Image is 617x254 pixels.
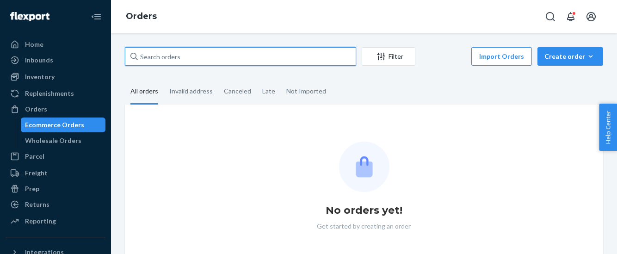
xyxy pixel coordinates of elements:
button: Import Orders [471,47,532,66]
div: Inbounds [25,56,53,65]
h1: No orders yet! [326,203,402,218]
div: Canceled [224,79,251,103]
a: Wholesale Orders [21,133,106,148]
div: Create order [544,52,596,61]
a: Freight [6,166,105,180]
div: Wholesale Orders [25,136,82,145]
a: Home [6,37,105,52]
a: Ecommerce Orders [21,118,106,132]
a: Orders [6,102,105,117]
img: Empty list [339,142,389,192]
div: Not Imported [286,79,326,103]
button: Help Center [599,104,617,151]
div: Filter [362,52,415,61]
div: Reporting [25,217,56,226]
img: Flexport logo [10,12,49,21]
button: Open Search Box [541,7,560,26]
a: Inventory [6,69,105,84]
a: Inbounds [6,53,105,68]
div: Replenishments [25,89,74,98]
a: Returns [6,197,105,212]
div: Invalid address [169,79,213,103]
button: Open account menu [582,7,600,26]
div: All orders [130,79,158,105]
a: Prep [6,181,105,196]
div: Late [262,79,275,103]
div: Inventory [25,72,55,81]
a: Reporting [6,214,105,229]
button: Close Navigation [87,7,105,26]
div: Prep [25,184,39,193]
input: Search orders [125,47,356,66]
div: Orders [25,105,47,114]
a: Replenishments [6,86,105,101]
div: Home [25,40,43,49]
button: Create order [537,47,603,66]
a: Parcel [6,149,105,164]
button: Filter [362,47,415,66]
ol: breadcrumbs [118,3,164,30]
div: Parcel [25,152,44,161]
div: Returns [25,200,49,209]
div: Ecommerce Orders [25,120,85,130]
p: Get started by creating an order [317,222,411,231]
a: Orders [126,11,157,21]
button: Open notifications [561,7,580,26]
div: Freight [25,168,48,178]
